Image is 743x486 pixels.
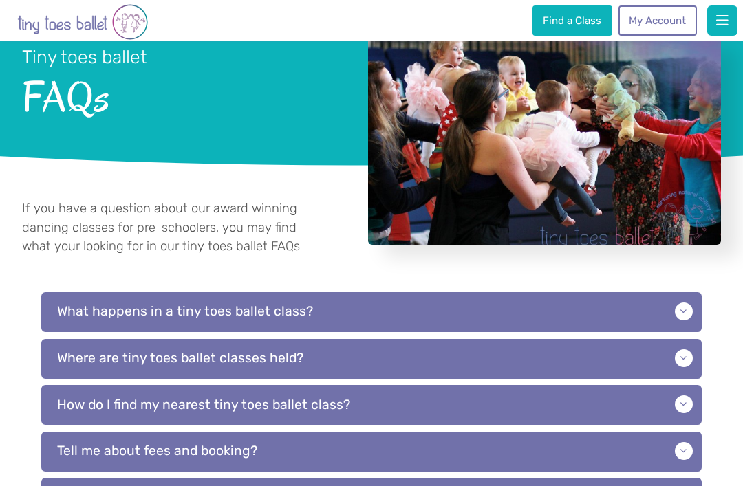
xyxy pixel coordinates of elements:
a: My Account [618,5,697,36]
p: What happens in a tiny toes ballet class? [41,292,702,332]
span: FAQs [22,69,336,120]
p: Where are tiny toes ballet classes held? [41,339,702,379]
p: Tell me about fees and booking? [41,432,702,472]
a: Find a Class [532,5,612,36]
p: If you have a question about our award winning dancing classes for pre-schoolers, you may find wh... [22,199,315,256]
small: Tiny toes ballet [22,46,147,68]
p: How do I find my nearest tiny toes ballet class? [41,385,702,425]
img: tiny toes ballet [17,3,148,41]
